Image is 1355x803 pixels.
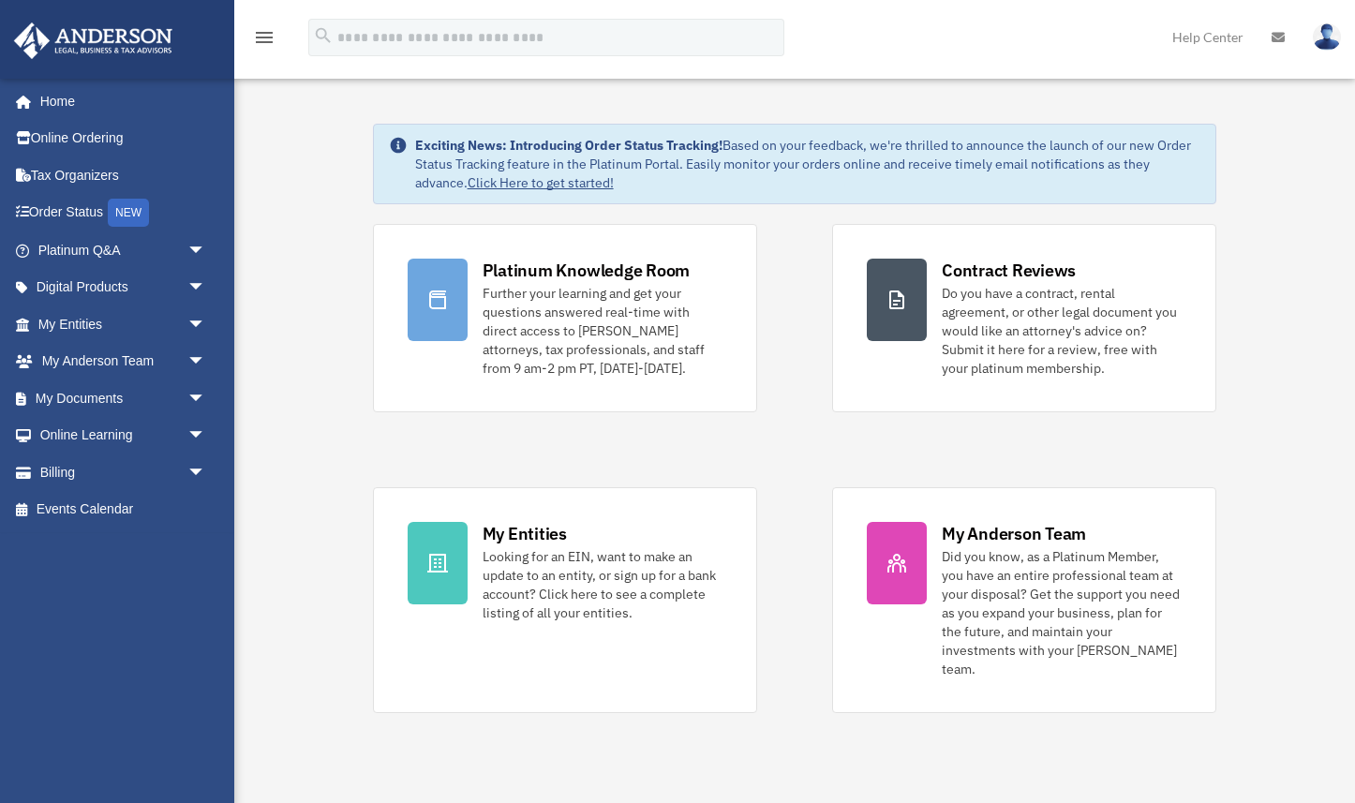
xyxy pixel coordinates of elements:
a: Online Ordering [13,120,234,157]
div: Based on your feedback, we're thrilled to announce the launch of our new Order Status Tracking fe... [415,136,1201,192]
div: Do you have a contract, rental agreement, or other legal document you would like an attorney's ad... [942,284,1182,378]
div: Contract Reviews [942,259,1076,282]
div: Further your learning and get your questions answered real-time with direct access to [PERSON_NAM... [483,284,722,378]
a: Digital Productsarrow_drop_down [13,269,234,306]
div: Did you know, as a Platinum Member, you have an entire professional team at your disposal? Get th... [942,547,1182,678]
a: My Anderson Teamarrow_drop_down [13,343,234,380]
a: Home [13,82,225,120]
a: Online Learningarrow_drop_down [13,417,234,454]
img: Anderson Advisors Platinum Portal [8,22,178,59]
a: Contract Reviews Do you have a contract, rental agreement, or other legal document you would like... [832,224,1216,412]
a: Click Here to get started! [468,174,614,191]
div: My Anderson Team [942,522,1086,545]
span: arrow_drop_down [187,379,225,418]
a: Platinum Q&Aarrow_drop_down [13,231,234,269]
div: NEW [108,199,149,227]
a: My Entitiesarrow_drop_down [13,305,234,343]
strong: Exciting News: Introducing Order Status Tracking! [415,137,722,154]
a: My Documentsarrow_drop_down [13,379,234,417]
a: Order StatusNEW [13,194,234,232]
a: My Entities Looking for an EIN, want to make an update to an entity, or sign up for a bank accoun... [373,487,757,713]
span: arrow_drop_down [187,454,225,492]
a: menu [253,33,275,49]
span: arrow_drop_down [187,305,225,344]
a: Platinum Knowledge Room Further your learning and get your questions answered real-time with dire... [373,224,757,412]
i: search [313,25,334,46]
a: Tax Organizers [13,156,234,194]
i: menu [253,26,275,49]
div: My Entities [483,522,567,545]
div: Platinum Knowledge Room [483,259,691,282]
img: User Pic [1313,23,1341,51]
span: arrow_drop_down [187,417,225,455]
a: Events Calendar [13,491,234,528]
div: Looking for an EIN, want to make an update to an entity, or sign up for a bank account? Click her... [483,547,722,622]
span: arrow_drop_down [187,231,225,270]
a: Billingarrow_drop_down [13,454,234,491]
span: arrow_drop_down [187,343,225,381]
a: My Anderson Team Did you know, as a Platinum Member, you have an entire professional team at your... [832,487,1216,713]
span: arrow_drop_down [187,269,225,307]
